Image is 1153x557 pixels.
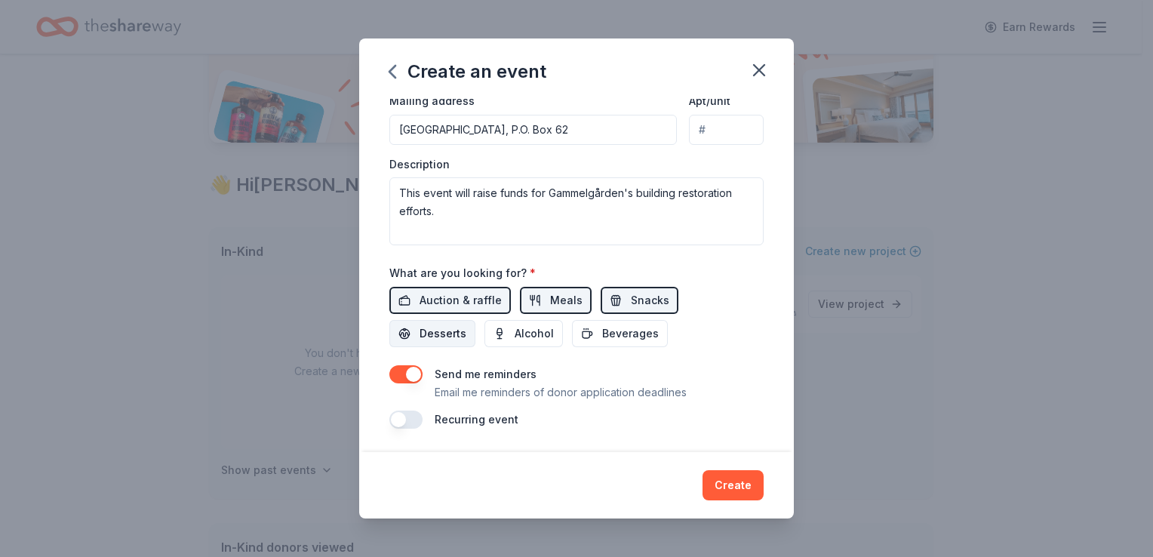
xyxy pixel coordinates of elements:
p: Email me reminders of donor application deadlines [435,383,687,402]
label: Send me reminders [435,368,537,380]
label: Description [389,157,450,172]
div: Create an event [389,60,546,84]
input: Enter a US address [389,115,677,145]
button: Create [703,470,764,500]
span: Beverages [602,325,659,343]
span: Snacks [631,291,669,309]
button: Auction & raffle [389,287,511,314]
button: Snacks [601,287,678,314]
button: Meals [520,287,592,314]
button: Alcohol [484,320,563,347]
label: Recurring event [435,413,518,426]
textarea: This event will raise funds for Gammelgården's building restoration efforts. [389,177,764,245]
label: Apt/unit [689,94,730,109]
span: Meals [550,291,583,309]
label: Mailing address [389,94,475,109]
label: What are you looking for? [389,266,536,281]
button: Beverages [572,320,668,347]
button: Desserts [389,320,475,347]
span: Desserts [420,325,466,343]
span: Alcohol [515,325,554,343]
input: # [689,115,764,145]
span: Auction & raffle [420,291,502,309]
